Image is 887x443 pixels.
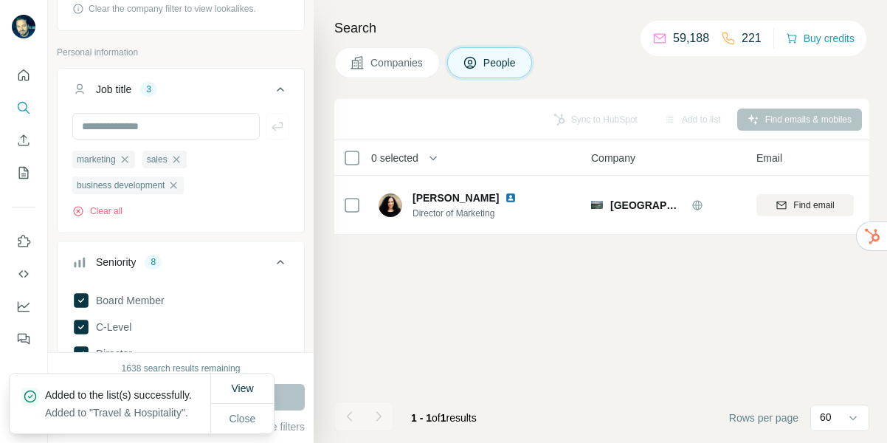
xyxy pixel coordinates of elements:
p: Personal information [57,46,305,59]
span: View [231,382,253,394]
button: Job title3 [58,72,304,113]
span: sales [147,153,168,166]
button: View [221,375,263,402]
p: Added to "Travel & Hospitality". [45,405,204,420]
div: 3 [140,83,157,96]
span: business development [77,179,165,192]
span: Director [90,346,132,361]
button: Clear all [72,205,122,218]
span: C-Level [90,320,131,334]
div: 8 [145,255,162,269]
button: Seniority8 [58,244,304,286]
span: Close [229,411,256,426]
button: Close [219,405,266,432]
span: marketing [77,153,116,166]
div: 1638 search results remaining [122,362,241,375]
span: Clear the company filter to view lookalikes. [89,2,256,16]
div: Job title [96,82,131,97]
span: Board Member [90,293,165,308]
div: Seniority [96,255,136,269]
p: Added to the list(s) successfully. [45,388,204,402]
